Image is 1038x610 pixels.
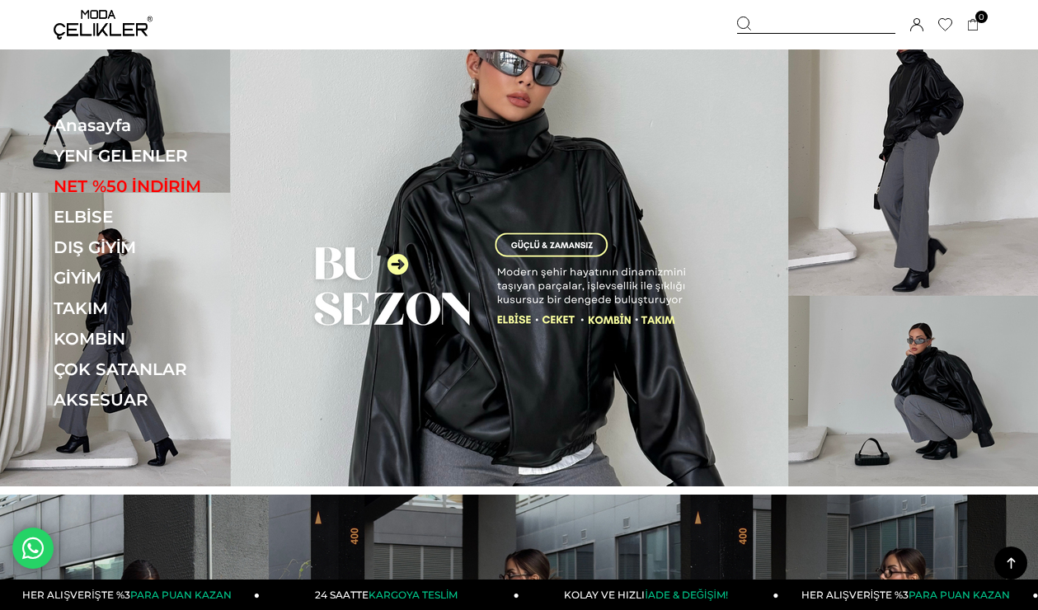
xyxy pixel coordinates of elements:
span: İADE & DEĞİŞİM! [645,589,727,601]
a: ÇOK SATANLAR [54,359,280,379]
img: logo [54,10,153,40]
span: KARGOYA TESLİM [369,589,458,601]
a: TAKIM [54,298,280,318]
a: AKSESUAR [54,390,280,410]
a: 24 SAATTEKARGOYA TESLİM [260,579,519,610]
a: KOMBİN [54,329,280,349]
a: Anasayfa [54,115,280,135]
a: DIŞ GİYİM [54,237,280,257]
a: NET %50 İNDİRİM [54,176,280,196]
a: KOLAY VE HIZLIİADE & DEĞİŞİM! [519,579,779,610]
a: 0 [967,19,979,31]
span: PARA PUAN KAZAN [130,589,232,601]
a: ELBİSE [54,207,280,227]
span: 0 [975,11,988,23]
span: PARA PUAN KAZAN [909,589,1010,601]
a: YENİ GELENLER [54,146,280,166]
a: GİYİM [54,268,280,288]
